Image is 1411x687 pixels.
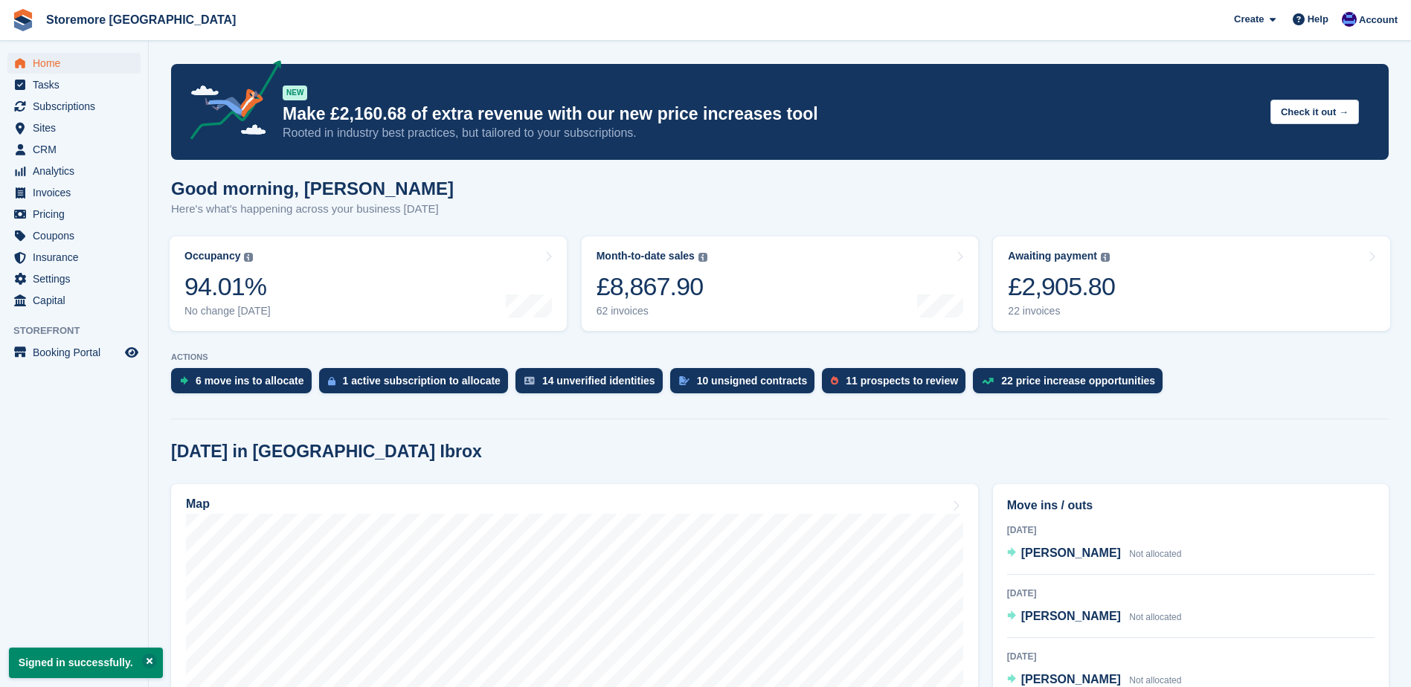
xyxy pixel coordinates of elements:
img: contract_signature_icon-13c848040528278c33f63329250d36e43548de30e8caae1d1a13099fd9432cc5.svg [679,376,690,385]
a: [PERSON_NAME] Not allocated [1007,544,1182,564]
span: Account [1359,13,1398,28]
span: Home [33,53,122,74]
div: 14 unverified identities [542,375,655,387]
h2: Map [186,497,210,511]
a: menu [7,96,141,117]
a: menu [7,53,141,74]
span: Not allocated [1129,549,1181,559]
span: Help [1308,12,1328,27]
div: Awaiting payment [1008,250,1097,262]
span: Pricing [33,204,122,225]
span: Create [1234,12,1264,27]
a: 11 prospects to review [822,368,973,401]
span: Not allocated [1129,675,1181,686]
div: Month-to-date sales [597,250,695,262]
div: No change [DATE] [184,305,271,317]
h2: Move ins / outs [1007,497,1375,515]
div: 22 invoices [1008,305,1115,317]
a: menu [7,74,141,95]
p: Signed in successfully. [9,648,163,678]
img: verify_identity-adf6edd0f0f0b5bbfe63781bf79b02c33cf7c696d77639b501bdc392416b5a36.svg [524,376,535,385]
a: 10 unsigned contracts [670,368,823,401]
a: 22 price increase opportunities [973,368,1170,401]
a: menu [7,139,141,160]
div: 11 prospects to review [846,375,958,387]
img: price_increase_opportunities-93ffe204e8149a01c8c9dc8f82e8f89637d9d84a8eef4429ea346261dce0b2c0.svg [982,378,994,384]
span: Booking Portal [33,342,122,363]
img: icon-info-grey-7440780725fd019a000dd9b08b2336e03edf1995a4989e88bcd33f0948082b44.svg [1101,253,1110,262]
img: Angela [1342,12,1357,27]
a: 14 unverified identities [515,368,670,401]
span: Invoices [33,182,122,203]
img: icon-info-grey-7440780725fd019a000dd9b08b2336e03edf1995a4989e88bcd33f0948082b44.svg [244,253,253,262]
span: [PERSON_NAME] [1021,610,1121,622]
p: Here's what's happening across your business [DATE] [171,201,454,218]
a: Storemore [GEOGRAPHIC_DATA] [40,7,242,32]
a: 1 active subscription to allocate [319,368,515,401]
span: Subscriptions [33,96,122,117]
a: [PERSON_NAME] Not allocated [1007,607,1182,627]
a: menu [7,342,141,363]
a: menu [7,268,141,289]
span: Sites [33,117,122,138]
div: 6 move ins to allocate [196,375,304,387]
a: menu [7,182,141,203]
a: Month-to-date sales £8,867.90 62 invoices [582,236,979,331]
span: Analytics [33,161,122,181]
a: Awaiting payment £2,905.80 22 invoices [993,236,1390,331]
span: CRM [33,139,122,160]
a: menu [7,161,141,181]
a: Preview store [123,343,141,361]
img: move_ins_to_allocate_icon-fdf77a2bb77ea45bf5b3d319d69a93e2d87916cf1d5bf7949dd705db3b84f3ca.svg [180,376,188,385]
img: stora-icon-8386f47178a22dfd0bd8f6a31ec36ba5ce8667c1dd55bd0f319d3a0aa187defe.svg [12,9,34,31]
span: Tasks [33,74,122,95]
span: [PERSON_NAME] [1021,673,1121,686]
img: active_subscription_to_allocate_icon-d502201f5373d7db506a760aba3b589e785aa758c864c3986d89f69b8ff3... [328,376,335,386]
a: Occupancy 94.01% No change [DATE] [170,236,567,331]
span: Capital [33,290,122,311]
a: menu [7,204,141,225]
a: menu [7,225,141,246]
div: Occupancy [184,250,240,262]
span: [PERSON_NAME] [1021,546,1121,559]
span: Settings [33,268,122,289]
div: [DATE] [1007,587,1375,600]
img: price-adjustments-announcement-icon-8257ccfd72463d97f412b2fc003d46551f7dbcb40ab6d574587a9cd5c0d94... [178,60,282,145]
p: Make £2,160.68 of extra revenue with our new price increases tool [283,103,1259,125]
div: NEW [283,86,307,100]
span: Insurance [33,247,122,268]
div: £2,905.80 [1008,271,1115,302]
a: 6 move ins to allocate [171,368,319,401]
a: menu [7,290,141,311]
h1: Good morning, [PERSON_NAME] [171,178,454,199]
span: Storefront [13,323,148,338]
div: 10 unsigned contracts [697,375,808,387]
div: 62 invoices [597,305,707,317]
div: [DATE] [1007,523,1375,537]
img: icon-info-grey-7440780725fd019a000dd9b08b2336e03edf1995a4989e88bcd33f0948082b44.svg [698,253,707,262]
a: menu [7,117,141,138]
div: £8,867.90 [597,271,707,302]
h2: [DATE] in [GEOGRAPHIC_DATA] Ibrox [171,442,482,462]
button: Check it out → [1270,100,1359,124]
p: Rooted in industry best practices, but tailored to your subscriptions. [283,125,1259,141]
div: 1 active subscription to allocate [343,375,501,387]
span: Coupons [33,225,122,246]
p: ACTIONS [171,352,1389,362]
div: [DATE] [1007,650,1375,663]
span: Not allocated [1129,612,1181,622]
div: 22 price increase opportunities [1001,375,1155,387]
img: prospect-51fa495bee0391a8d652442698ab0144808aea92771e9ea1ae160a38d050c398.svg [831,376,838,385]
div: 94.01% [184,271,271,302]
a: menu [7,247,141,268]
